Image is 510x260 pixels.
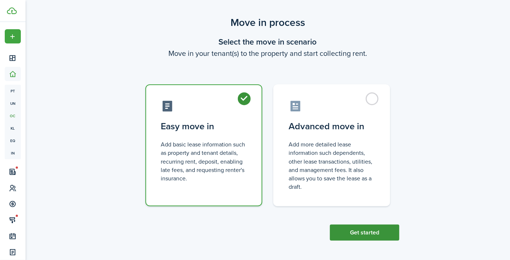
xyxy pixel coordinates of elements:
a: kl [5,122,21,134]
control-radio-card-title: Advanced move in [289,120,375,133]
button: Get started [330,225,399,241]
wizard-step-header-description: Move in your tenant(s) to the property and start collecting rent. [136,48,399,59]
a: un [5,97,21,110]
a: in [5,147,21,159]
control-radio-card-description: Add basic lease information such as property and tenant details, recurring rent, deposit, enablin... [161,140,247,183]
control-radio-card-description: Add more detailed lease information such dependents, other lease transactions, utilities, and man... [289,140,375,191]
a: pt [5,85,21,97]
wizard-step-header-title: Select the move in scenario [136,36,399,48]
img: TenantCloud [7,7,17,14]
scenario-title: Move in process [136,15,399,30]
a: eq [5,134,21,147]
button: Open menu [5,29,21,43]
a: oc [5,110,21,122]
control-radio-card-title: Easy move in [161,120,247,133]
